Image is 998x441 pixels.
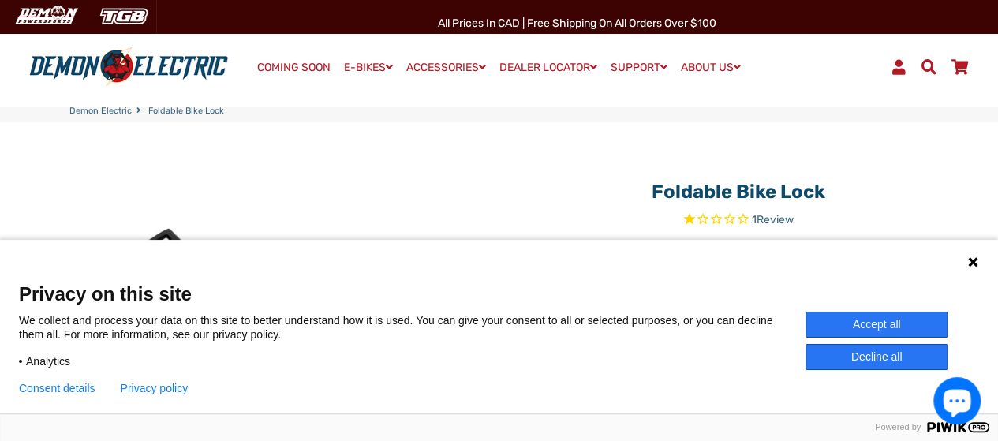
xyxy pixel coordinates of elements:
[69,105,132,118] a: Demon Electric
[121,382,189,394] a: Privacy policy
[806,312,948,338] button: Accept all
[494,56,603,79] a: DEALER LOCATOR
[570,211,905,230] span: Rated 1.0 out of 5 stars 1 reviews
[148,105,224,118] span: Foldable Bike Lock
[929,377,985,428] inbox-online-store-chat: Shopify online store chat
[338,56,398,79] a: E-BIKES
[752,213,794,226] span: 1 reviews
[8,3,84,29] img: Demon Electric
[19,382,95,394] button: Consent details
[605,56,673,79] a: SUPPORT
[757,213,794,226] span: Review
[92,3,156,29] img: TGB Canada
[24,47,234,88] img: Demon Electric logo
[869,422,927,432] span: Powered by
[19,282,979,305] span: Privacy on this site
[19,313,806,342] p: We collect and process your data on this site to better understand how it is used. You can give y...
[26,354,70,368] span: Analytics
[438,17,716,30] span: All Prices in CAD | Free shipping on all orders over $100
[401,56,492,79] a: ACCESSORIES
[252,57,336,79] a: COMING SOON
[570,181,905,204] h1: Foldable Bike Lock
[806,344,948,370] button: Decline all
[675,56,746,79] a: ABOUT US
